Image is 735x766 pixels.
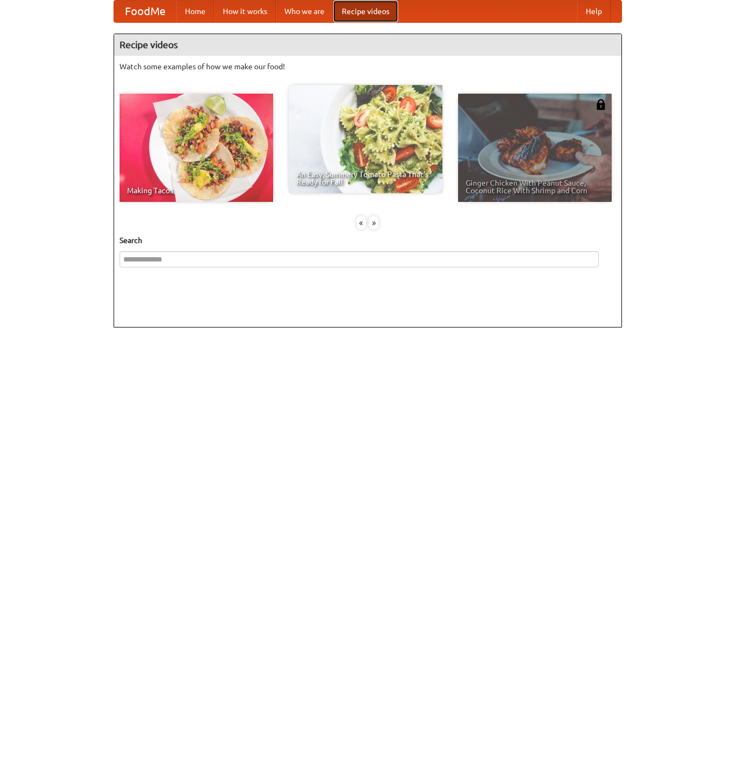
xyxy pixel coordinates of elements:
a: Home [176,1,214,22]
a: FoodMe [114,1,176,22]
p: Watch some examples of how we make our food! [120,61,616,72]
a: Who we are [276,1,333,22]
a: Recipe videos [333,1,398,22]
img: 483408.png [595,99,606,110]
h4: Recipe videos [114,34,621,56]
div: « [356,216,366,230]
div: » [369,216,379,230]
a: Help [577,1,611,22]
span: Making Tacos [127,187,266,194]
a: How it works [214,1,276,22]
a: Making Tacos [120,94,273,202]
span: An Easy, Summery Tomato Pasta That's Ready for Fall [296,171,435,186]
a: An Easy, Summery Tomato Pasta That's Ready for Fall [289,85,442,193]
h5: Search [120,235,616,246]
